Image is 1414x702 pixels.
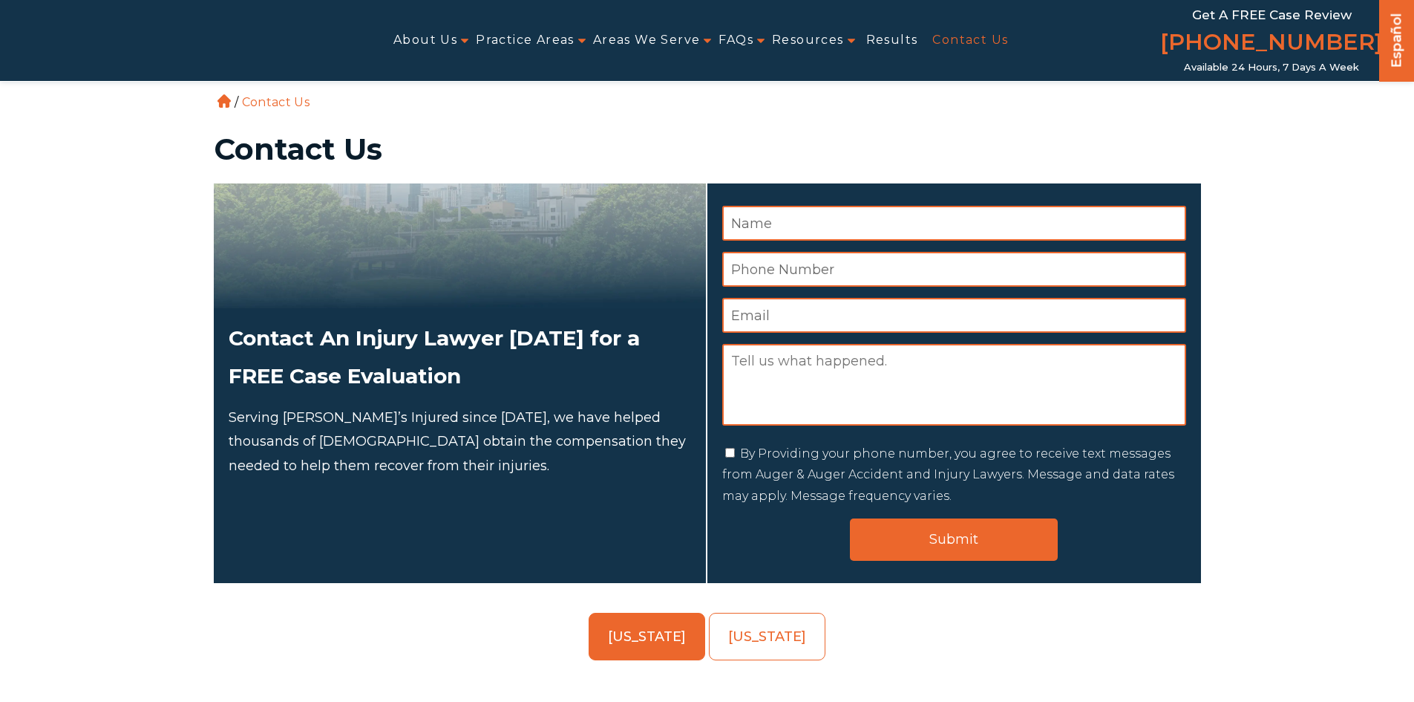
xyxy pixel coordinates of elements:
[1160,26,1383,62] a: [PHONE_NUMBER]
[593,24,701,57] a: Areas We Serve
[393,24,457,57] a: About Us
[866,24,918,57] a: Results
[932,24,1008,57] a: Contact Us
[772,24,844,57] a: Resources
[589,613,705,660] a: [US_STATE]
[217,94,231,108] a: Home
[9,23,241,59] img: Auger & Auger Accident and Injury Lawyers Logo
[1184,62,1359,74] span: Available 24 Hours, 7 Days a Week
[229,319,691,394] h2: Contact An Injury Lawyer [DATE] for a FREE Case Evaluation
[722,252,1186,287] input: Phone Number
[722,446,1174,504] label: By Providing your phone number, you agree to receive text messages from Auger & Auger Accident an...
[722,298,1186,333] input: Email
[850,519,1058,561] input: Submit
[229,406,691,478] p: Serving [PERSON_NAME]’s Injured since [DATE], we have helped thousands of [DEMOGRAPHIC_DATA] obta...
[719,24,753,57] a: FAQs
[722,206,1186,241] input: Name
[709,613,825,660] a: [US_STATE]
[214,183,706,308] img: Attorneys
[1192,7,1352,22] span: Get a FREE Case Review
[214,134,1201,164] h1: Contact Us
[476,24,575,57] a: Practice Areas
[238,95,313,109] li: Contact Us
